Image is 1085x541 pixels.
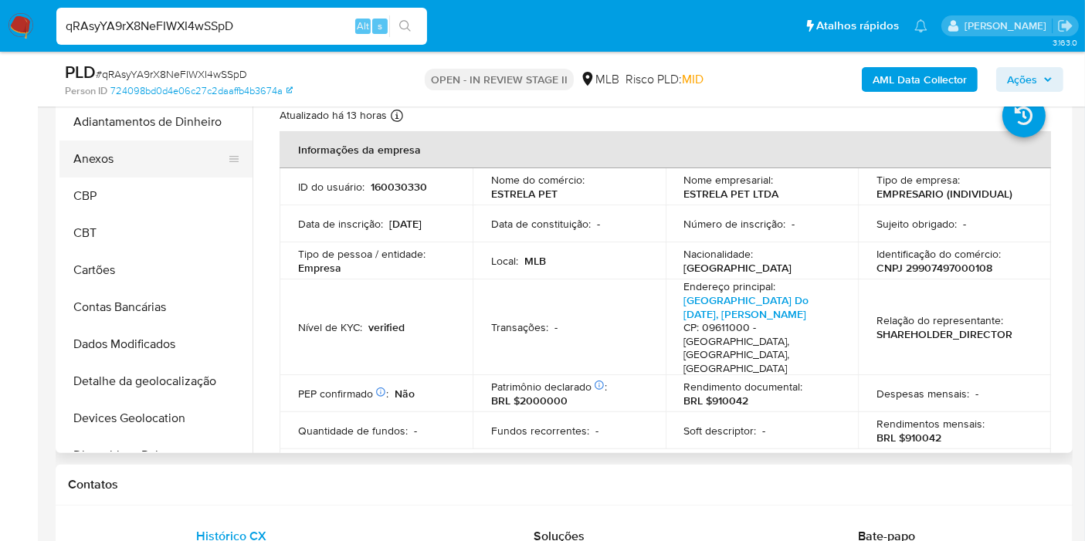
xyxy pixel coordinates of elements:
button: Devices Geolocation [59,400,253,437]
button: Contas Bancárias [59,289,253,326]
button: CBP [59,178,253,215]
p: - [792,217,795,231]
p: Tipo de pessoa / entidade : [298,247,426,261]
a: 724098bd0d4e06c27c2daaffb4b3674a [110,84,293,98]
p: Empresa [298,261,341,275]
p: Fundos recorrentes : [491,424,589,438]
p: Data de constituição : [491,217,591,231]
p: - [597,217,600,231]
a: Notificações [914,19,927,32]
p: Patrimônio declarado : [491,380,607,394]
p: Local : [491,254,518,268]
p: - [975,387,978,401]
button: Adiantamentos de Dinheiro [59,103,253,140]
p: Não [395,387,415,401]
p: Sujeito obrigado : [876,217,957,231]
p: Identificação do comércio : [876,247,1001,261]
button: Cartões [59,252,253,289]
p: - [963,217,966,231]
p: BRL $910042 [684,394,749,407]
p: - [414,424,417,438]
p: Endereço principal : [684,279,776,293]
p: - [595,424,598,438]
a: [GEOGRAPHIC_DATA] Do [DATE], [PERSON_NAME] [684,292,809,322]
p: Data de inscrição : [298,217,383,231]
p: [GEOGRAPHIC_DATA] [684,261,792,275]
p: ID do usuário : [298,180,364,194]
p: BRL $910042 [876,431,941,445]
p: Nome do comércio : [491,173,585,187]
p: verified [368,320,405,334]
span: MID [682,70,704,88]
p: Número de inscrição : [684,217,786,231]
button: Dados Modificados [59,326,253,363]
p: Nome empresarial : [684,173,774,187]
button: CBT [59,215,253,252]
p: SHAREHOLDER_DIRECTOR [876,327,1012,341]
button: Dispositivos Point [59,437,253,474]
b: PLD [65,59,96,84]
p: Rendimentos mensais (Companhia) : [298,449,454,477]
p: Despesas mensais : [876,387,969,401]
p: 160030330 [371,180,427,194]
p: [DATE] [389,217,422,231]
p: MLB [524,254,546,268]
p: ESTRELA PET [491,187,558,201]
p: Tipo de empresa : [876,173,960,187]
p: - [763,424,766,438]
button: AML Data Collector [862,67,978,92]
p: CNPJ 29907497000108 [876,261,992,275]
h4: CP: 09611000 - [GEOGRAPHIC_DATA], [GEOGRAPHIC_DATA], [GEOGRAPHIC_DATA] [684,321,834,375]
p: OPEN - IN REVIEW STAGE II [425,69,574,90]
p: Relação do representante : [876,313,1003,327]
h1: Contatos [68,477,1060,492]
span: Risco PLD: [626,71,704,88]
a: Sair [1057,18,1073,34]
button: Anexos [59,140,240,178]
p: Rendimento documental : [684,380,803,394]
div: MLB [580,71,619,88]
p: ESTRELA PET LTDA [684,187,779,201]
th: Informações da empresa [280,131,1051,168]
span: Atalhos rápidos [816,18,899,34]
input: Pesquise usuários ou casos... [56,16,427,36]
p: igor.silva@mercadolivre.com [965,19,1052,33]
span: Ações [1007,67,1037,92]
p: Nível de KYC : [298,320,362,334]
span: # qRAsyYA9rX8NeFIWXI4wSSpD [96,66,247,82]
p: - [554,320,558,334]
p: Transações : [491,320,548,334]
button: Ações [996,67,1063,92]
button: search-icon [389,15,421,37]
span: s [378,19,382,33]
p: BRL $2000000 [491,394,568,407]
p: Quantidade de fundos : [298,424,408,438]
button: Detalhe da geolocalização [59,363,253,400]
p: Nacionalidade : [684,247,754,261]
p: Soft descriptor : [684,424,757,438]
span: Alt [357,19,369,33]
b: Person ID [65,84,107,98]
p: Atualizado há 13 horas [280,108,387,123]
p: Rendimentos mensais : [876,417,985,431]
p: PEP confirmado : [298,387,388,401]
b: AML Data Collector [873,67,967,92]
span: 3.163.0 [1053,36,1077,49]
p: EMPRESARIO (INDIVIDUAL) [876,187,1012,201]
